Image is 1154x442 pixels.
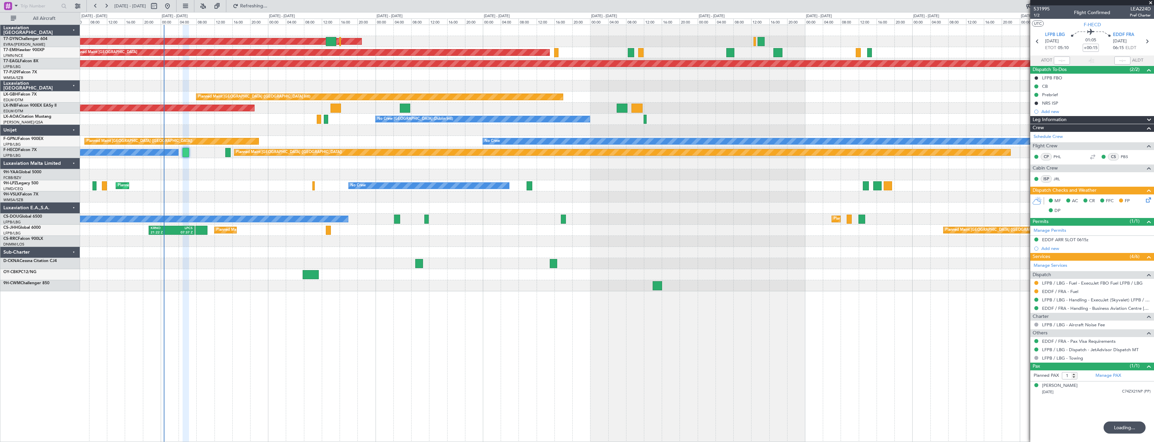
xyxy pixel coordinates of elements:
div: No Crew [485,136,500,146]
span: EDDF FRA [1113,32,1134,38]
div: [DATE] - [DATE] [81,13,107,19]
span: CS-RRC [3,237,18,241]
button: Refreshing... [230,1,270,11]
span: DP [1054,208,1061,214]
a: LFPB / LBG - Aircraft Noise Fee [1042,322,1105,328]
a: LX-AOACitation Mustang [3,115,51,119]
a: WMSA/SZB [3,197,23,202]
a: OY-CBKPC12/NG [3,270,36,274]
span: OY-CBK [3,270,18,274]
div: [DATE] - [DATE] [162,13,188,19]
a: FCBB/BZV [3,175,21,180]
div: [DATE] - [DATE] [913,13,939,19]
span: [DATE] [1042,390,1053,395]
a: LX-GBHFalcon 7X [3,93,37,97]
a: 9H-YAAGlobal 5000 [3,170,41,174]
a: EVRA/[PERSON_NAME] [3,42,45,47]
a: LFPB/LBG [3,220,21,225]
div: 20:00 [250,19,268,25]
div: [DATE] - [DATE] [806,13,832,19]
div: 08:00 [89,19,107,25]
span: 05:10 [1058,45,1069,51]
div: [DATE] - [DATE] [377,13,402,19]
div: 16:00 [877,19,894,25]
a: T7-DYNChallenger 604 [3,37,47,41]
a: LFPB / LBG - Towing [1042,355,1083,361]
span: CR [1089,198,1095,205]
a: LX-INBFalcon 900EX EASy II [3,104,56,108]
a: CS-RRCFalcon 900LX [3,237,43,241]
span: 9H-LPZ [3,181,17,185]
div: 04:00 [286,19,304,25]
div: 08:00 [518,19,536,25]
span: Pref Charter [1130,12,1151,18]
div: 08:00 [733,19,751,25]
a: Manage Permits [1034,227,1066,234]
div: 20:00 [143,19,161,25]
span: Services [1033,253,1050,261]
a: DNMM/LOS [3,242,24,247]
div: 07:37 Z [171,230,192,235]
a: 9H-VSLKFalcon 7X [3,192,38,196]
div: 12:00 [215,19,232,25]
div: 00:00 [376,19,393,25]
a: PHL [1053,154,1069,160]
a: EDLW/DTM [3,98,23,103]
span: Crew [1033,124,1044,132]
span: T7-EAGL [3,59,20,63]
div: 00:00 [912,19,930,25]
span: (2/2) [1130,66,1140,73]
div: Planned Maint [GEOGRAPHIC_DATA] ([GEOGRAPHIC_DATA]) [834,214,939,224]
a: WMSA/SZB [3,75,23,80]
div: 20:00 [465,19,483,25]
div: [DATE] - [DATE] [1021,13,1047,19]
span: F-GPNJ [3,137,18,141]
div: LPCS [171,226,192,231]
a: CS-JHHGlobal 6000 [3,226,41,230]
div: 12:00 [537,19,554,25]
span: All Aircraft [17,16,71,21]
a: EDLW/DTM [3,109,23,114]
a: 9H-LPZLegacy 500 [3,181,38,185]
span: Permits [1033,218,1048,226]
a: LFPB / LBG - Fuel - ExecuJet FBO Fuel LFPB / LBG [1042,280,1143,286]
span: FP [1125,198,1130,205]
span: 531995 [1034,5,1050,12]
div: LFPB FBO [1042,75,1062,81]
div: 00:00 [268,19,286,25]
span: T7-EMI [3,48,16,52]
button: UTC [1032,21,1044,27]
span: Dispatch To-Dos [1033,66,1067,74]
a: D-CKNACessna Citation CJ4 [3,259,57,263]
div: Add new [1041,246,1151,251]
a: JRL [1053,176,1069,182]
span: ATOT [1041,57,1052,64]
a: LFMN/NCE [3,53,23,58]
span: LEA224D [1130,5,1151,12]
div: Planned Maint Nice ([GEOGRAPHIC_DATA]) [118,181,193,191]
span: CS-DOU [3,215,19,219]
div: 21:22 Z [151,230,171,235]
div: CP [1041,153,1052,160]
span: LFPB LBG [1045,32,1065,38]
div: 00:00 [590,19,608,25]
span: AC [1072,198,1078,205]
a: LFMD/CEQ [3,186,23,191]
span: Dispatch Checks and Weather [1033,187,1097,194]
div: 16:00 [340,19,357,25]
div: 04:00 [608,19,626,25]
div: 16:00 [662,19,680,25]
span: Dispatch [1033,271,1051,279]
div: 00:00 [483,19,501,25]
div: Planned Maint [GEOGRAPHIC_DATA] ([GEOGRAPHIC_DATA]) [945,225,1051,235]
div: [DATE] - [DATE] [591,13,617,19]
span: FFC [1106,198,1114,205]
div: 20:00 [680,19,697,25]
div: 00:00 [805,19,823,25]
div: 04:00 [71,19,89,25]
div: EDDF ARR SLOT 0615z [1042,237,1088,243]
a: LFPB / LBG - Dispatch - JetAdvisor Dispatch MT [1042,347,1139,353]
a: F-HECDFalcon 7X [3,148,37,152]
div: 20:00 [1002,19,1020,25]
a: T7-PJ29Falcon 7X [3,70,37,74]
